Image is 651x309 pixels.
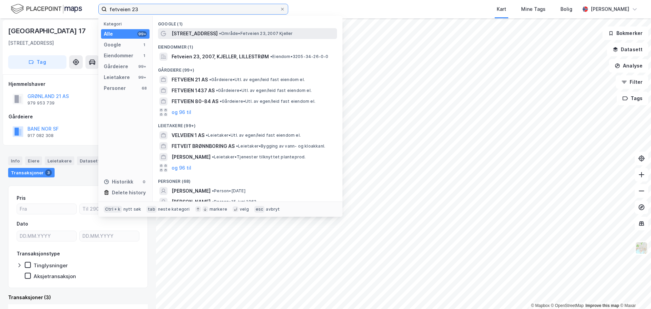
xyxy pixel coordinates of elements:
[172,53,269,61] span: Fetveien 23, 2007, KJELLER, LILLESTRØM
[172,131,204,139] span: VELVEIEN 1 AS
[141,179,147,185] div: 0
[11,3,82,15] img: logo.f888ab2527a4732fd821a326f86c7f29.svg
[17,194,26,202] div: Pris
[586,303,619,308] a: Improve this map
[617,276,651,309] div: Kontrollprogram for chat
[8,156,22,165] div: Info
[172,97,218,105] span: FETVEIEN 80-84 AS
[45,169,52,176] div: 3
[25,156,42,165] div: Eiere
[209,77,211,82] span: •
[607,43,648,56] button: Datasett
[137,75,147,80] div: 99+
[551,303,584,308] a: OpenStreetMap
[172,142,235,150] span: FETVEIT BRØNNBORING AS
[172,86,215,95] span: FETVEIEN 1437 AS
[141,53,147,58] div: 1
[8,39,54,47] div: [STREET_ADDRESS]
[609,59,648,73] button: Analyse
[240,207,249,212] div: velg
[219,31,221,36] span: •
[27,100,55,106] div: 979 953 739
[153,173,342,186] div: Personer (68)
[104,21,150,26] div: Kategori
[104,41,121,49] div: Google
[153,39,342,51] div: Eiendommer (1)
[236,143,238,149] span: •
[158,207,190,212] div: neste kategori
[206,133,301,138] span: Leietaker • Utl. av egen/leid fast eiendom el.
[8,293,148,302] div: Transaksjoner (3)
[172,108,191,116] button: og 96 til
[521,5,546,13] div: Mine Tags
[107,4,280,14] input: Søk på adresse, matrikkel, gårdeiere, leietakere eller personer
[80,231,139,241] input: DD.MM.YYYY
[137,31,147,37] div: 99+
[17,204,76,214] input: Fra
[635,242,648,254] img: Z
[153,118,342,130] div: Leietakere (99+)
[212,188,245,194] span: Person • [DATE]
[212,154,306,160] span: Leietaker • Tjenester tilknyttet planteprod.
[617,92,648,105] button: Tags
[153,16,342,28] div: Google (1)
[270,54,272,59] span: •
[104,178,133,186] div: Historikk
[591,5,629,13] div: [PERSON_NAME]
[220,99,315,104] span: Gårdeiere • Utl. av egen/leid fast eiendom el.
[137,64,147,69] div: 99+
[216,88,312,93] span: Gårdeiere • Utl. av egen/leid fast eiendom el.
[112,189,146,197] div: Delete history
[34,273,76,279] div: Aksjetransaksjon
[104,30,113,38] div: Alle
[17,250,60,258] div: Transaksjonstype
[560,5,572,13] div: Bolig
[531,303,550,308] a: Mapbox
[219,31,293,36] span: Område • Fetveien 23, 2007 Kjeller
[104,84,126,92] div: Personer
[45,156,74,165] div: Leietakere
[172,187,211,195] span: [PERSON_NAME]
[8,168,55,177] div: Transaksjoner
[209,77,305,82] span: Gårdeiere • Utl. av egen/leid fast eiendom el.
[153,62,342,74] div: Gårdeiere (99+)
[104,206,122,213] div: Ctrl + k
[34,262,68,269] div: Tinglysninger
[270,54,329,59] span: Eiendom • 3205-34-26-0-0
[617,276,651,309] iframe: Chat Widget
[616,75,648,89] button: Filter
[497,5,506,13] div: Kart
[172,76,208,84] span: FETVEIEN 21 AS
[212,199,256,205] span: Person • 15. juni 1962
[172,30,218,38] span: [STREET_ADDRESS]
[104,62,128,71] div: Gårdeiere
[8,55,66,69] button: Tag
[212,199,214,204] span: •
[220,99,222,104] span: •
[254,206,265,213] div: esc
[27,133,54,138] div: 917 082 308
[236,143,325,149] span: Leietaker • Bygging av vann- og kloakkanl.
[141,42,147,47] div: 1
[216,88,218,93] span: •
[17,220,28,228] div: Dato
[206,133,208,138] span: •
[210,207,227,212] div: markere
[8,25,87,36] div: [GEOGRAPHIC_DATA] 17
[146,206,157,213] div: tab
[104,52,133,60] div: Eiendommer
[80,204,139,214] input: Til 29000000
[266,207,280,212] div: avbryt
[172,164,191,172] button: og 96 til
[212,188,214,193] span: •
[123,207,141,212] div: nytt søk
[172,198,211,206] span: [PERSON_NAME]
[141,85,147,91] div: 68
[77,156,102,165] div: Datasett
[172,153,211,161] span: [PERSON_NAME]
[603,26,648,40] button: Bokmerker
[8,113,147,121] div: Gårdeiere
[17,231,76,241] input: DD.MM.YYYY
[104,73,130,81] div: Leietakere
[212,154,214,159] span: •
